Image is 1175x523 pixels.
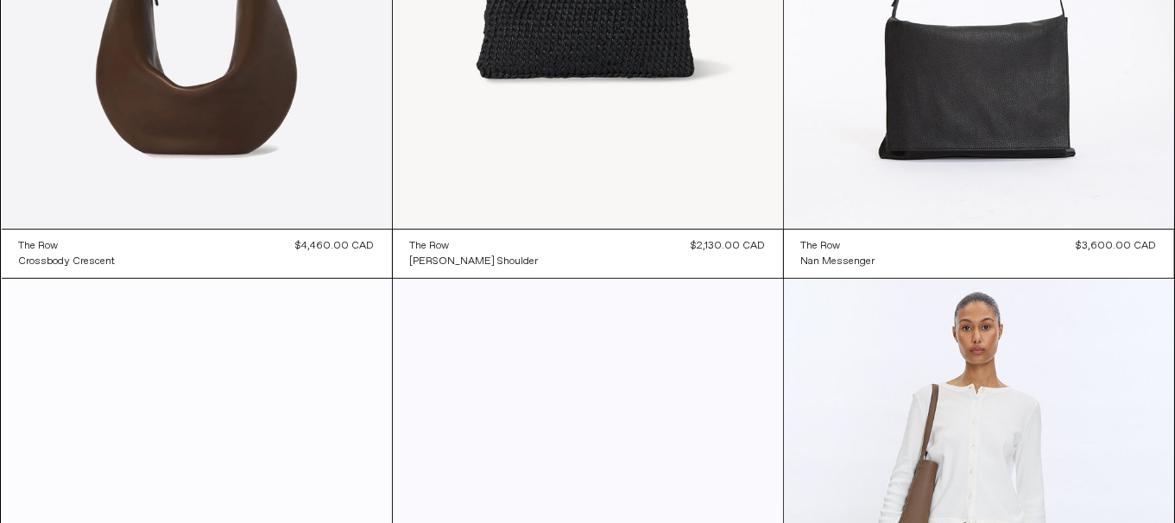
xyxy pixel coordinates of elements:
[801,255,875,269] div: Nan Messenger
[410,239,450,254] div: The Row
[801,254,875,269] a: Nan Messenger
[19,238,116,254] a: The Row
[801,239,841,254] div: The Row
[296,238,375,254] div: $4,460.00 CAD
[410,255,539,269] div: [PERSON_NAME] Shoulder
[19,239,59,254] div: The Row
[19,255,116,269] div: Crossbody Crescent
[410,254,539,269] a: [PERSON_NAME] Shoulder
[801,238,875,254] a: The Row
[410,238,539,254] a: The Row
[1077,238,1157,254] div: $3,600.00 CAD
[19,254,116,269] a: Crossbody Crescent
[692,238,766,254] div: $2,130.00 CAD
